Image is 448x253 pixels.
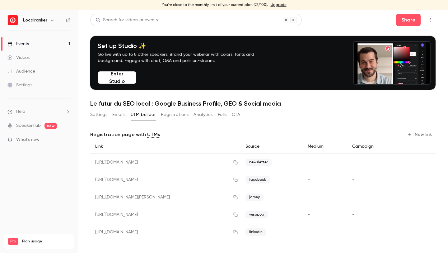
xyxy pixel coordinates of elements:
div: Source [240,140,303,154]
span: Pro [8,238,18,245]
span: - [352,160,354,165]
h1: Le futur du SEO local : Google Business Profile, GEO & Social media [90,100,436,107]
span: - [352,178,354,182]
img: Localranker [8,15,18,25]
button: CTA [232,110,240,120]
div: Campaign [347,140,401,154]
a: Upgrade [271,2,287,7]
button: Share [396,14,421,26]
span: What's new [16,136,40,143]
div: Search for videos or events [96,17,158,23]
a: UTMs [147,131,160,138]
button: Registrations [161,110,189,120]
button: Polls [218,110,227,120]
span: newsletter [245,159,272,166]
button: UTM builder [131,110,156,120]
button: New link [405,130,436,140]
span: Help [16,108,25,115]
h6: Localranker [23,17,47,23]
span: - [352,212,354,217]
h4: Set up Studio ✨ [98,42,269,50]
span: - [308,160,310,165]
span: new [44,123,57,129]
div: Audience [7,68,35,74]
span: - [352,230,354,234]
a: SpeakerHub [16,122,41,129]
span: - [308,212,310,217]
div: Medium [303,140,347,154]
div: [URL][DOMAIN_NAME] [90,206,240,223]
button: Settings [90,110,107,120]
li: help-dropdown-opener [7,108,70,115]
div: [URL][DOMAIN_NAME] [90,171,240,189]
span: - [352,195,354,199]
span: facebook [245,176,270,184]
div: Events [7,41,29,47]
span: - [308,195,310,199]
span: - [308,230,310,234]
p: Registration page with [90,131,160,138]
div: Link [90,140,240,154]
iframe: Noticeable Trigger [63,137,70,143]
button: Analytics [194,110,213,120]
span: Plan usage [22,239,70,244]
span: jamey [245,193,264,201]
div: Videos [7,55,30,61]
span: wisepop [245,211,268,218]
button: Emails [112,110,125,120]
span: - [308,178,310,182]
div: Settings [7,82,32,88]
p: Go live with up to 8 other speakers. Brand your webinar with colors, fonts and background. Engage... [98,51,269,64]
div: [URL][DOMAIN_NAME] [90,154,240,171]
span: linkedin [245,228,266,236]
button: Enter Studio [98,71,136,84]
div: [URL][DOMAIN_NAME][PERSON_NAME] [90,189,240,206]
div: [URL][DOMAIN_NAME] [90,223,240,241]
